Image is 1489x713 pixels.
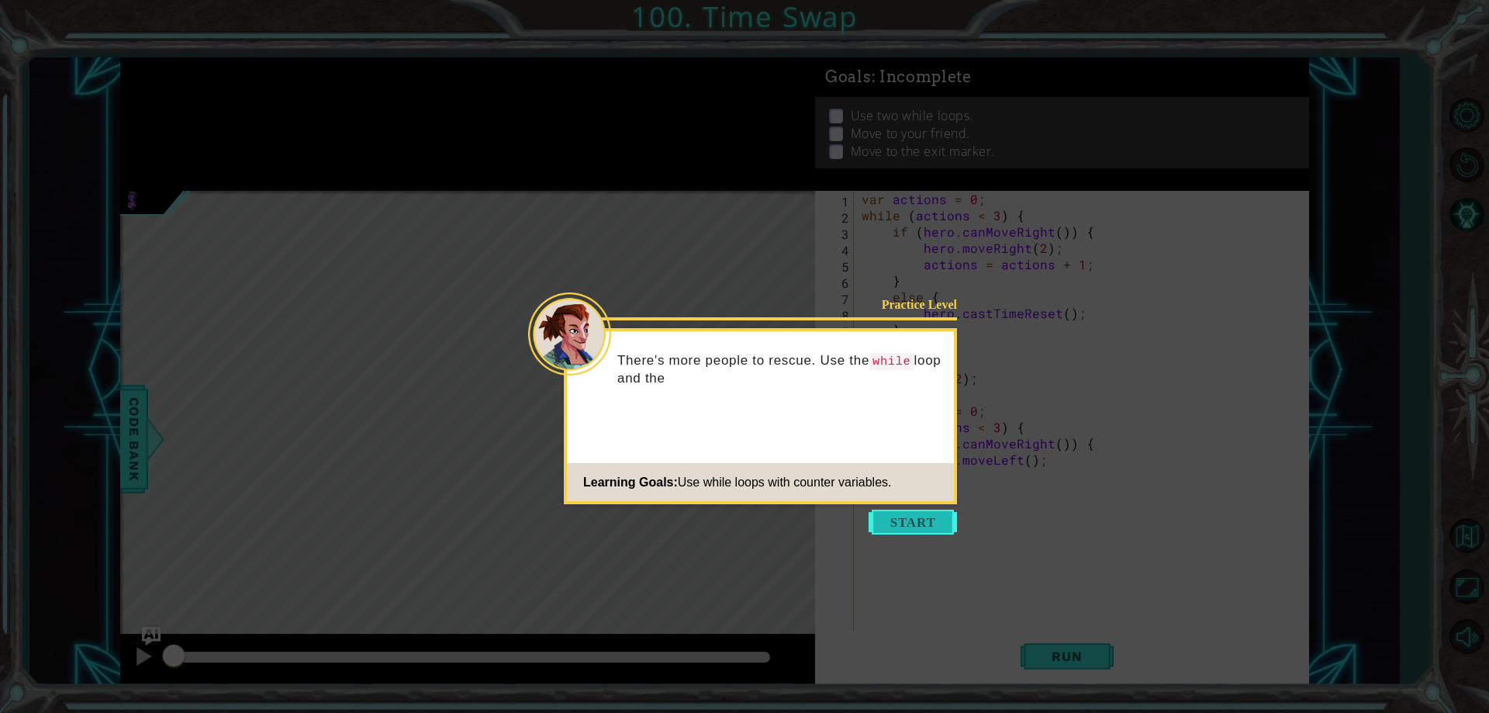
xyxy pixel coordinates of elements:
p: There's more people to rescue. Use the loop and the [617,352,943,387]
span: Learning Goals: [583,476,678,489]
code: while [869,353,914,370]
span: Use while loops with counter variables. [678,476,892,489]
div: Practice Level [859,296,957,313]
button: Start [869,510,957,535]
